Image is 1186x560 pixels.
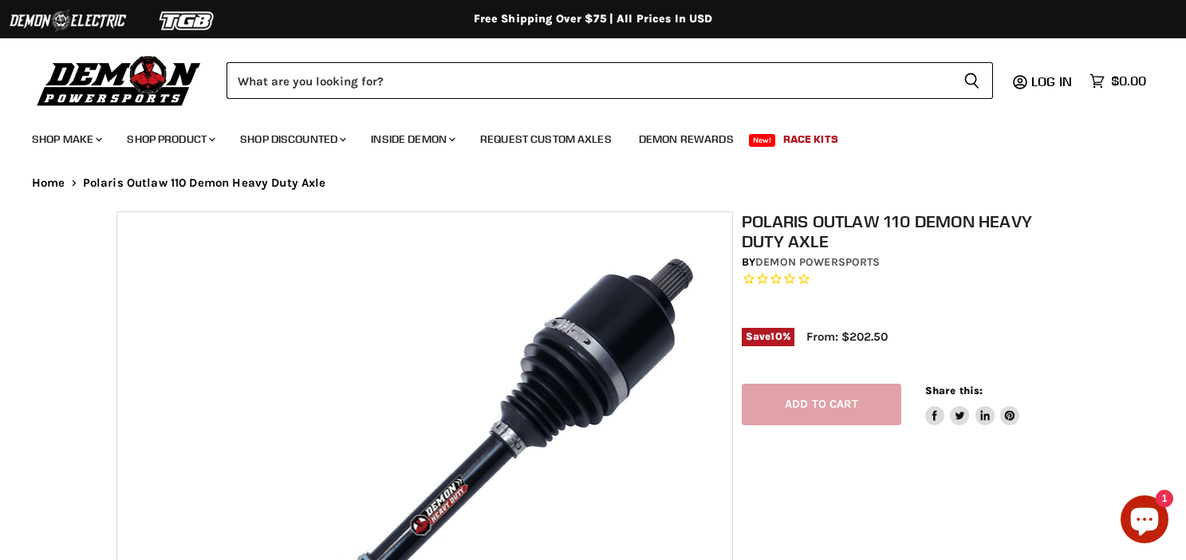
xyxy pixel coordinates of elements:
[1082,69,1154,93] a: $0.00
[115,123,225,156] a: Shop Product
[742,254,1078,271] div: by
[771,123,850,156] a: Race Kits
[20,116,1142,156] ul: Main menu
[749,134,776,147] span: New!
[227,62,993,99] form: Product
[925,385,983,396] span: Share this:
[359,123,465,156] a: Inside Demon
[925,384,1020,426] aside: Share this:
[228,123,356,156] a: Shop Discounted
[755,255,880,269] a: Demon Powersports
[32,176,65,190] a: Home
[951,62,993,99] button: Search
[227,62,951,99] input: Search
[770,330,782,342] span: 10
[742,328,794,345] span: Save %
[627,123,746,156] a: Demon Rewards
[32,52,207,108] img: Demon Powersports
[806,329,888,344] span: From: $202.50
[742,211,1078,251] h1: Polaris Outlaw 110 Demon Heavy Duty Axle
[742,271,1078,288] span: Rated 0.0 out of 5 stars 0 reviews
[128,6,247,36] img: TGB Logo 2
[1031,73,1072,89] span: Log in
[20,123,112,156] a: Shop Make
[1111,73,1146,89] span: $0.00
[468,123,624,156] a: Request Custom Axles
[8,6,128,36] img: Demon Electric Logo 2
[1116,495,1173,547] inbox-online-store-chat: Shopify online store chat
[1024,74,1082,89] a: Log in
[83,176,326,190] span: Polaris Outlaw 110 Demon Heavy Duty Axle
